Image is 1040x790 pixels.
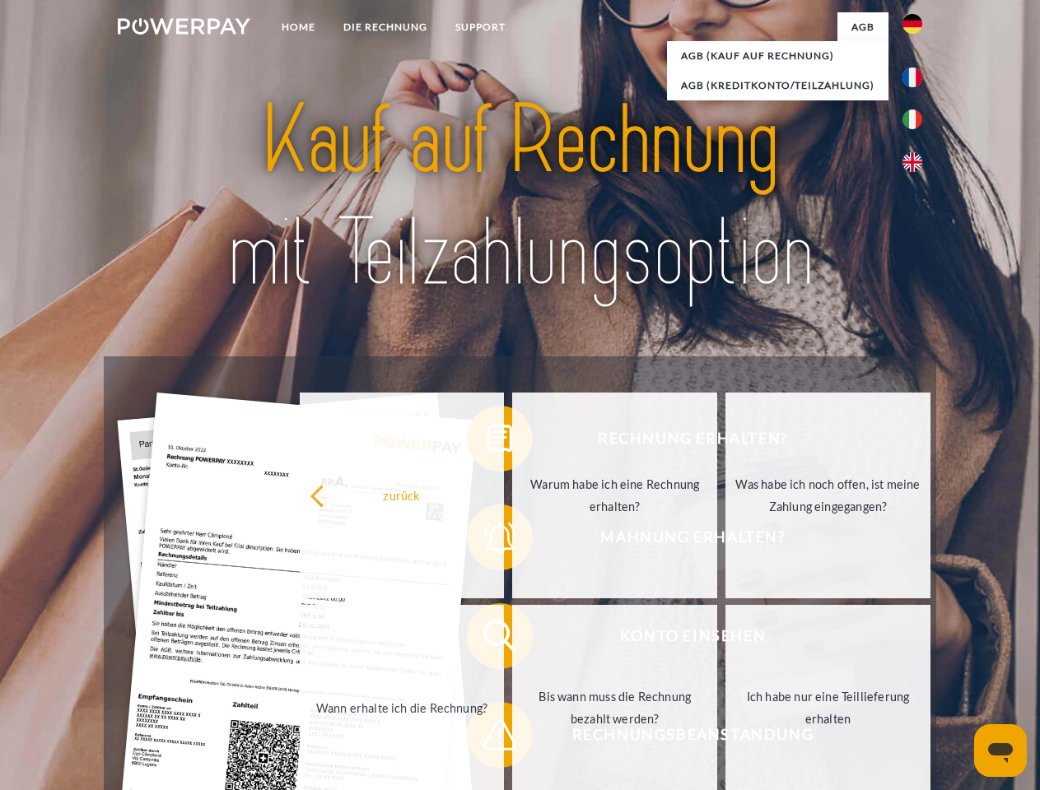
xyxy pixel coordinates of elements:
[974,724,1027,777] iframe: Schaltfläche zum Öffnen des Messaging-Fensters
[522,685,707,730] div: Bis wann muss die Rechnung bezahlt werden?
[902,14,922,34] img: de
[902,152,922,172] img: en
[522,473,707,518] div: Warum habe ich eine Rechnung erhalten?
[441,12,520,42] a: SUPPORT
[725,393,930,598] a: Was habe ich noch offen, ist meine Zahlung eingegangen?
[902,109,922,129] img: it
[118,18,250,35] img: logo-powerpay-white.svg
[310,484,495,506] div: zurück
[735,685,921,730] div: Ich habe nur eine Teillieferung erhalten
[667,41,888,71] a: AGB (Kauf auf Rechnung)
[268,12,329,42] a: Home
[310,696,495,718] div: Wann erhalte ich die Rechnung?
[329,12,441,42] a: DIE RECHNUNG
[837,12,888,42] a: agb
[667,71,888,100] a: AGB (Kreditkonto/Teilzahlung)
[735,473,921,518] div: Was habe ich noch offen, ist meine Zahlung eingegangen?
[902,67,922,87] img: fr
[157,79,883,315] img: title-powerpay_de.svg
